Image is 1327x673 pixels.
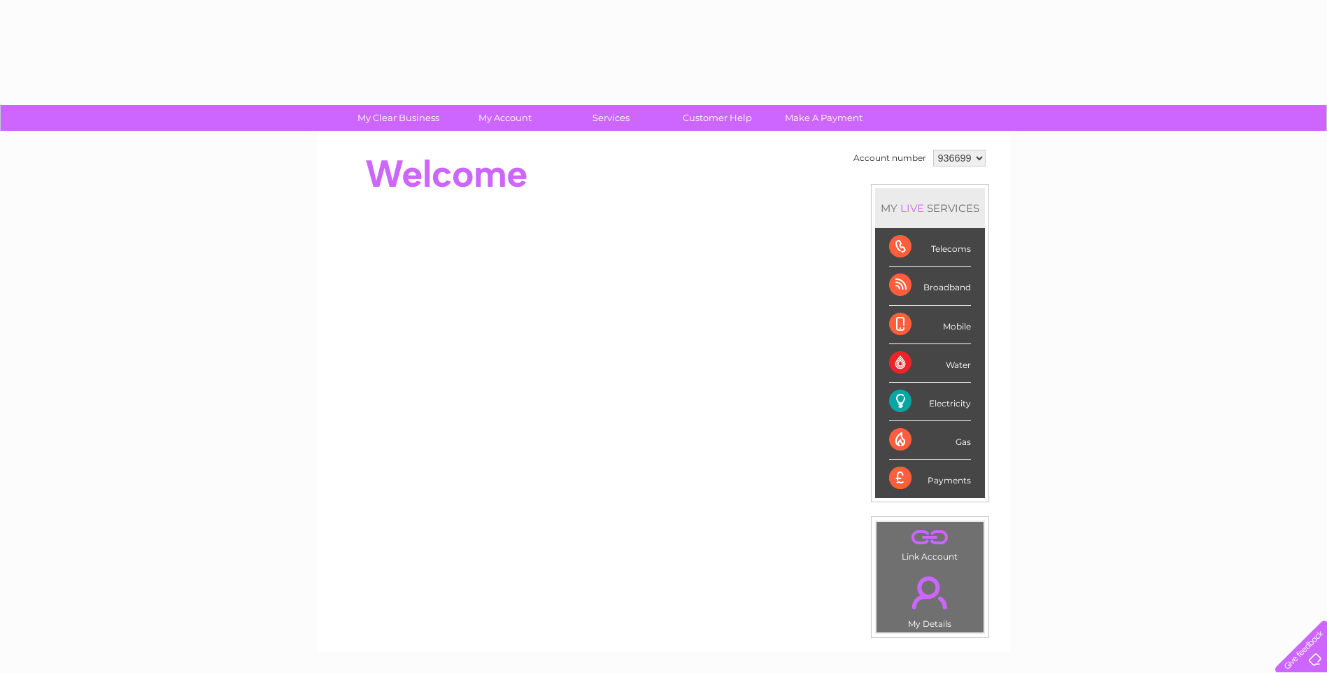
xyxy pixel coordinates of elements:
div: Broadband [889,267,971,305]
a: . [880,525,980,550]
div: Mobile [889,306,971,344]
div: Payments [889,460,971,497]
a: Make A Payment [766,105,881,131]
div: Gas [889,421,971,460]
a: My Clear Business [341,105,456,131]
div: Water [889,344,971,383]
div: LIVE [897,201,927,215]
td: Link Account [876,521,984,565]
a: Customer Help [660,105,775,131]
div: Telecoms [889,228,971,267]
td: My Details [876,565,984,633]
a: My Account [447,105,562,131]
a: Services [553,105,669,131]
a: . [880,568,980,617]
div: Electricity [889,383,971,421]
td: Account number [850,146,930,170]
div: MY SERVICES [875,188,985,228]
